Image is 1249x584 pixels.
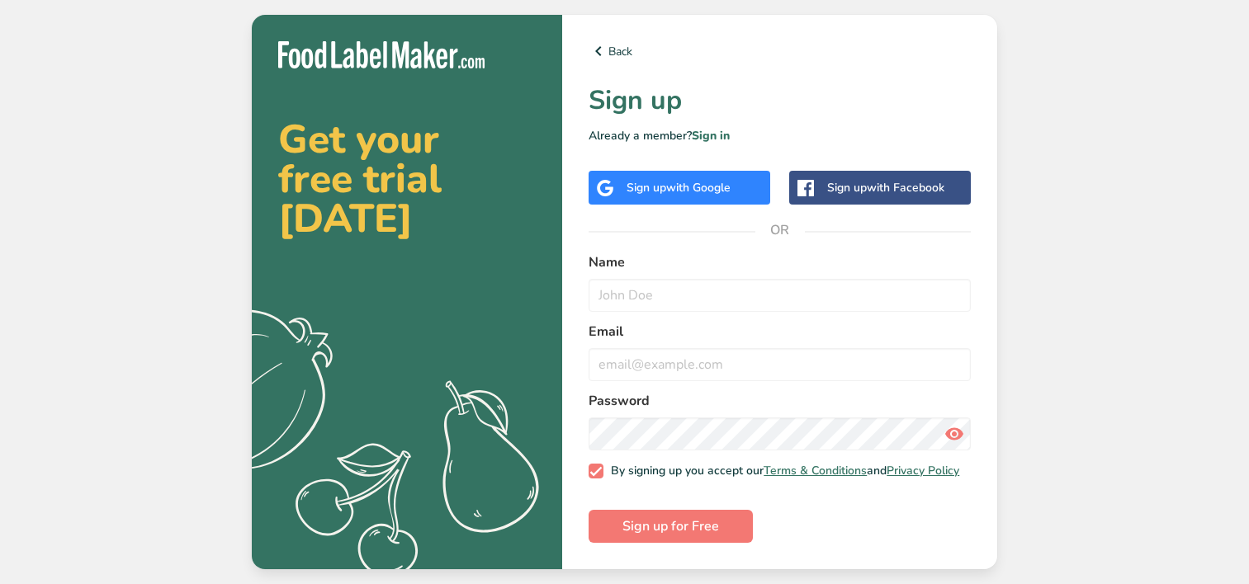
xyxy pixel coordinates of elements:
[589,41,971,61] a: Back
[827,179,944,196] div: Sign up
[627,179,731,196] div: Sign up
[887,463,959,478] a: Privacy Policy
[589,252,971,272] label: Name
[666,180,731,195] span: with Google
[867,180,944,195] span: with Facebook
[278,41,485,68] img: Food Label Maker
[622,516,719,536] span: Sign up for Free
[589,391,971,411] label: Password
[755,205,805,255] span: OR
[603,464,960,478] span: By signing up you accept our and
[764,463,867,478] a: Terms & Conditions
[589,81,971,120] h1: Sign up
[589,348,971,381] input: email@example.com
[589,279,971,312] input: John Doe
[589,510,753,543] button: Sign up for Free
[589,127,971,144] p: Already a member?
[692,128,730,144] a: Sign in
[278,120,536,238] h2: Get your free trial [DATE]
[589,322,971,341] label: Email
